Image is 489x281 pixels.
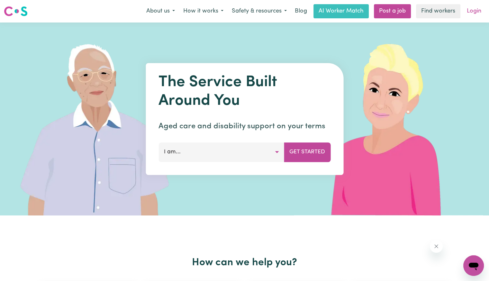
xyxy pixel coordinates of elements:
[430,240,443,253] iframe: Close message
[158,121,331,132] p: Aged care and disability support on your terms
[142,5,179,18] button: About us
[158,73,331,110] h1: The Service Built Around You
[4,5,28,17] img: Careseekers logo
[291,4,311,18] a: Blog
[463,255,484,276] iframe: Button to launch messaging window
[416,4,460,18] a: Find workers
[284,142,331,162] button: Get Started
[179,5,228,18] button: How it works
[228,5,291,18] button: Safety & resources
[463,4,485,18] a: Login
[313,4,369,18] a: AI Worker Match
[4,4,28,19] a: Careseekers logo
[4,5,39,10] span: Need any help?
[158,142,284,162] button: I am...
[36,257,453,269] h2: How can we help you?
[374,4,411,18] a: Post a job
